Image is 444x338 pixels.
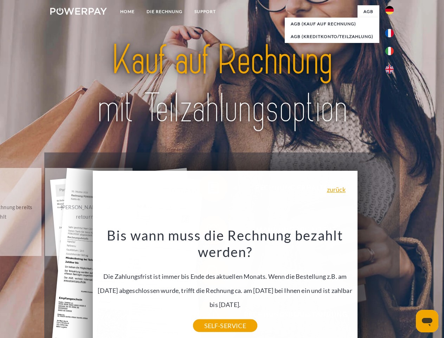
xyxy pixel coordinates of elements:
[49,202,128,221] div: [PERSON_NAME] wurde retourniert
[358,5,379,18] a: agb
[385,29,394,37] img: fr
[141,5,188,18] a: DIE RECHNUNG
[97,227,353,261] h3: Bis wann muss die Rechnung bezahlt werden?
[385,47,394,55] img: it
[385,6,394,14] img: de
[50,8,107,15] img: logo-powerpay-white.svg
[327,186,346,193] a: zurück
[97,227,353,326] div: Die Zahlungsfrist ist immer bis Ende des aktuellen Monats. Wenn die Bestellung z.B. am [DATE] abg...
[193,319,257,332] a: SELF-SERVICE
[285,18,379,30] a: AGB (Kauf auf Rechnung)
[416,310,438,332] iframe: Schaltfläche zum Öffnen des Messaging-Fensters
[114,5,141,18] a: Home
[285,30,379,43] a: AGB (Kreditkonto/Teilzahlung)
[385,65,394,74] img: en
[67,34,377,135] img: title-powerpay_de.svg
[188,5,222,18] a: SUPPORT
